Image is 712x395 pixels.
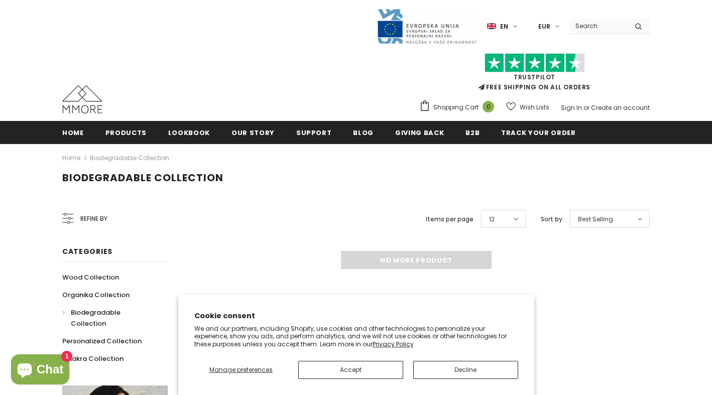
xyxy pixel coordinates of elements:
[487,22,496,31] img: i-lang-1.png
[489,214,495,224] span: 12
[395,128,444,138] span: Giving back
[501,121,575,144] a: Track your order
[377,22,477,30] a: Javni Razpis
[296,128,332,138] span: support
[296,121,332,144] a: support
[62,332,142,350] a: Personalized Collection
[105,121,147,144] a: Products
[569,19,627,33] input: Search Site
[419,100,499,115] a: Shopping Cart 0
[501,128,575,138] span: Track your order
[231,121,275,144] a: Our Story
[373,340,414,348] a: Privacy Policy
[514,73,555,81] a: Trustpilot
[62,290,130,300] span: Organika Collection
[194,361,288,379] button: Manage preferences
[395,121,444,144] a: Giving back
[209,365,273,374] span: Manage preferences
[168,121,210,144] a: Lookbook
[426,214,473,224] label: Items per page
[62,354,124,363] span: Chakra Collection
[62,152,80,164] a: Home
[485,53,585,73] img: Trust Pilot Stars
[80,213,107,224] span: Refine by
[105,128,147,138] span: Products
[465,121,480,144] a: B2B
[413,361,518,379] button: Decline
[168,128,210,138] span: Lookbook
[62,246,112,256] span: Categories
[62,171,223,185] span: Biodegradable Collection
[353,121,374,144] a: Blog
[538,22,550,32] span: EUR
[62,121,84,144] a: Home
[377,8,477,45] img: Javni Razpis
[194,311,518,321] h2: Cookie consent
[62,336,142,346] span: Personalized Collection
[62,304,157,332] a: Biodegradable Collection
[71,308,121,328] span: Biodegradable Collection
[62,128,84,138] span: Home
[353,128,374,138] span: Blog
[433,102,479,112] span: Shopping Cart
[62,273,119,282] span: Wood Collection
[483,101,494,112] span: 0
[62,286,130,304] a: Organika Collection
[419,58,650,91] span: FREE SHIPPING ON ALL ORDERS
[500,22,508,32] span: en
[465,128,480,138] span: B2B
[298,361,403,379] button: Accept
[90,154,169,162] a: Biodegradable Collection
[194,325,518,348] p: We and our partners, including Shopify, use cookies and other technologies to personalize your ex...
[231,128,275,138] span: Our Story
[583,103,589,112] span: or
[561,103,582,112] a: Sign In
[62,350,124,367] a: Chakra Collection
[8,354,72,387] inbox-online-store-chat: Shopify online store chat
[62,269,119,286] a: Wood Collection
[506,98,549,116] a: Wish Lists
[520,102,549,112] span: Wish Lists
[591,103,650,112] a: Create an account
[62,85,102,113] img: MMORE Cases
[541,214,562,224] label: Sort by
[578,214,613,224] span: Best Selling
